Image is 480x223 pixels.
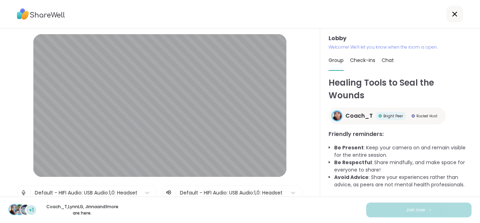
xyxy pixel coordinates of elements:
[334,159,472,174] li: : Share mindfully, and make space for everyone to share!
[329,44,472,50] p: Welcome! We’ll let you know when the room is open.
[366,203,472,217] button: Join now
[17,6,65,22] img: ShareWell Logo
[345,112,373,120] span: Coach_T
[43,204,122,216] p: Coach_T , LynnLG , Jinna and 1 more are here.
[334,174,369,181] b: Avoid Advice
[406,207,425,213] span: Join now
[15,205,25,215] img: LynnLG
[416,113,437,119] span: Rocket Host
[329,57,344,64] span: Group
[175,188,176,197] span: |
[334,144,364,151] b: Be Present
[329,107,446,124] a: Coach_TCoach_TBright PeerBright PeerRocket HostRocket Host
[378,114,382,118] img: Bright Peer
[30,186,31,200] span: |
[9,205,19,215] img: Coach_T
[20,186,27,200] img: Microphone
[383,113,403,119] span: Bright Peer
[428,208,432,212] img: ShareWell Logomark
[350,57,375,64] span: Check-ins
[334,159,372,166] b: Be Respectful
[329,130,472,138] h3: Friendly reminders:
[329,76,472,102] h1: Healing Tools to Seal the Wounds
[382,57,394,64] span: Chat
[29,206,34,214] span: +1
[334,144,472,159] li: : Keep your camera on and remain visible for the entire session.
[20,205,30,215] img: Jinna
[334,174,472,188] li: : Share your experiences rather than advice, as peers are not mental health professionals.
[329,34,472,43] h3: Lobby
[332,111,342,120] img: Coach_T
[411,114,415,118] img: Rocket Host
[35,189,137,197] div: Default - HIFI Audio: USB Audio:1,0: Headset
